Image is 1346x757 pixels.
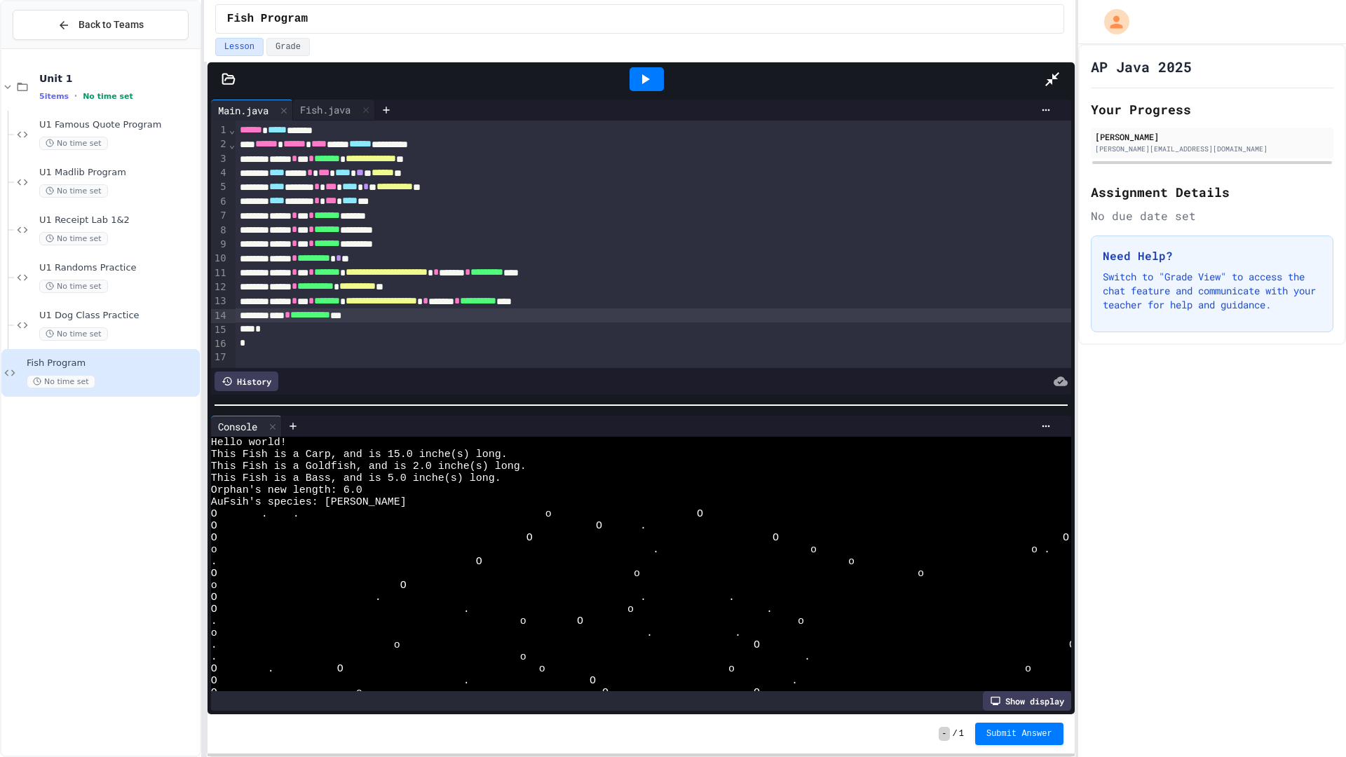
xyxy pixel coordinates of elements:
[266,38,310,56] button: Grade
[211,103,276,118] div: Main.java
[211,166,229,180] div: 4
[39,232,108,245] span: No time set
[211,224,229,238] div: 8
[39,280,108,293] span: No time set
[1091,207,1333,224] div: No due date set
[211,323,229,337] div: 15
[211,532,1069,544] span: O O O O
[211,294,229,308] div: 13
[211,603,773,615] span: O . o .
[39,92,69,101] span: 5 items
[1091,57,1192,76] h1: AP Java 2025
[211,544,1328,556] span: o . o o . o
[211,484,362,496] span: Orphan's new length: 6.0
[229,139,236,150] span: Fold line
[39,214,197,226] span: U1 Receipt Lab 1&2
[211,152,229,166] div: 3
[211,556,855,568] span: . O o
[39,310,197,322] span: U1 Dog Class Practice
[13,10,189,40] button: Back to Teams
[211,651,810,663] span: . o .
[39,327,108,341] span: No time set
[983,691,1071,711] div: Show display
[211,496,407,508] span: AuFsih's species: [PERSON_NAME]
[1095,130,1329,143] div: [PERSON_NAME]
[211,280,229,294] div: 12
[211,615,804,627] span: . o O o
[229,124,236,135] span: Fold line
[211,419,264,434] div: Console
[293,100,375,121] div: Fish.java
[211,508,1296,520] span: O . . o O O .
[211,663,1031,675] span: O . O o o o
[1091,100,1333,119] h2: Your Progress
[211,266,229,280] div: 11
[211,437,287,449] span: Hello world!
[211,416,282,437] div: Console
[211,195,229,209] div: 6
[39,72,197,85] span: Unit 1
[293,102,358,117] div: Fish.java
[74,90,77,102] span: •
[27,357,197,369] span: Fish Program
[211,592,1265,603] span: O . . . o O
[39,262,197,274] span: U1 Randoms Practice
[1103,247,1321,264] h3: Need Help?
[211,449,508,461] span: This Fish is a Carp, and is 15.0 inche(s) long.
[211,520,646,532] span: O O .
[211,580,407,592] span: o O
[1095,144,1329,154] div: [PERSON_NAME][EMAIL_ADDRESS][DOMAIN_NAME]
[986,728,1052,739] span: Submit Answer
[211,180,229,194] div: 5
[211,209,229,223] div: 7
[39,167,197,179] span: U1 Madlib Program
[211,675,798,687] span: O . O .
[1091,182,1333,202] h2: Assignment Details
[215,371,278,391] div: History
[211,461,526,472] span: This Fish is a Goldfish, and is 2.0 inche(s) long.
[211,137,229,151] div: 2
[211,350,229,364] div: 17
[211,238,229,252] div: 9
[211,337,229,351] div: 16
[1089,6,1133,38] div: My Account
[211,472,501,484] span: This Fish is a Bass, and is 5.0 inche(s) long.
[939,727,949,741] span: -
[211,687,1082,699] span: O o O O o
[79,18,144,32] span: Back to Teams
[211,123,229,137] div: 1
[211,627,1246,639] span: o . . O O O
[959,728,964,739] span: 1
[39,137,108,150] span: No time set
[39,119,197,131] span: U1 Famous Quote Program
[215,38,264,56] button: Lesson
[83,92,133,101] span: No time set
[227,11,308,27] span: Fish Program
[953,728,958,739] span: /
[211,309,229,323] div: 14
[211,252,229,266] div: 10
[1103,270,1321,312] p: Switch to "Grade View" to access the chat feature and communicate with your teacher for help and ...
[39,184,108,198] span: No time set
[211,639,1334,651] span: . o O O O O o
[27,375,95,388] span: No time set
[975,723,1063,745] button: Submit Answer
[211,100,293,121] div: Main.java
